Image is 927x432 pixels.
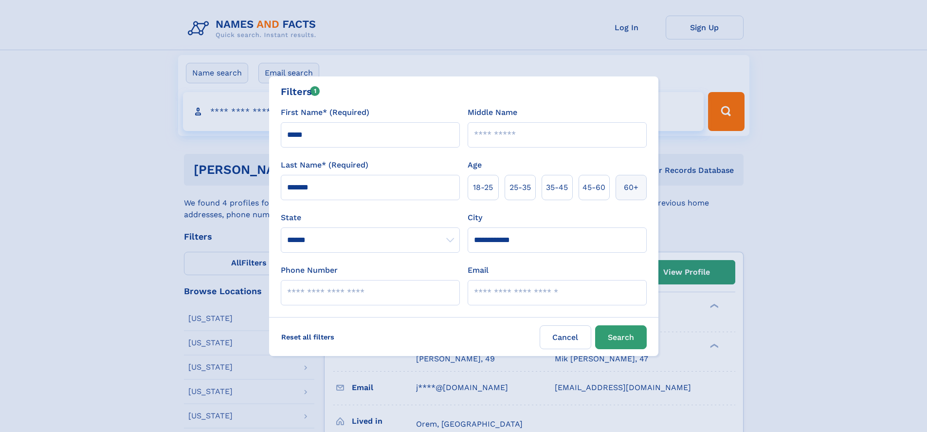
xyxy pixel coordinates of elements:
span: 18‑25 [473,182,493,193]
span: 60+ [624,182,638,193]
label: Phone Number [281,264,338,276]
label: Middle Name [468,107,517,118]
label: Last Name* (Required) [281,159,368,171]
div: Filters [281,84,320,99]
label: State [281,212,460,224]
label: Age [468,159,482,171]
span: 25‑35 [509,182,531,193]
label: City [468,212,482,224]
label: Email [468,264,489,276]
label: Reset all filters [275,325,341,349]
span: 45‑60 [582,182,605,193]
span: 35‑45 [546,182,568,193]
button: Search [595,325,647,349]
label: Cancel [540,325,591,349]
label: First Name* (Required) [281,107,369,118]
